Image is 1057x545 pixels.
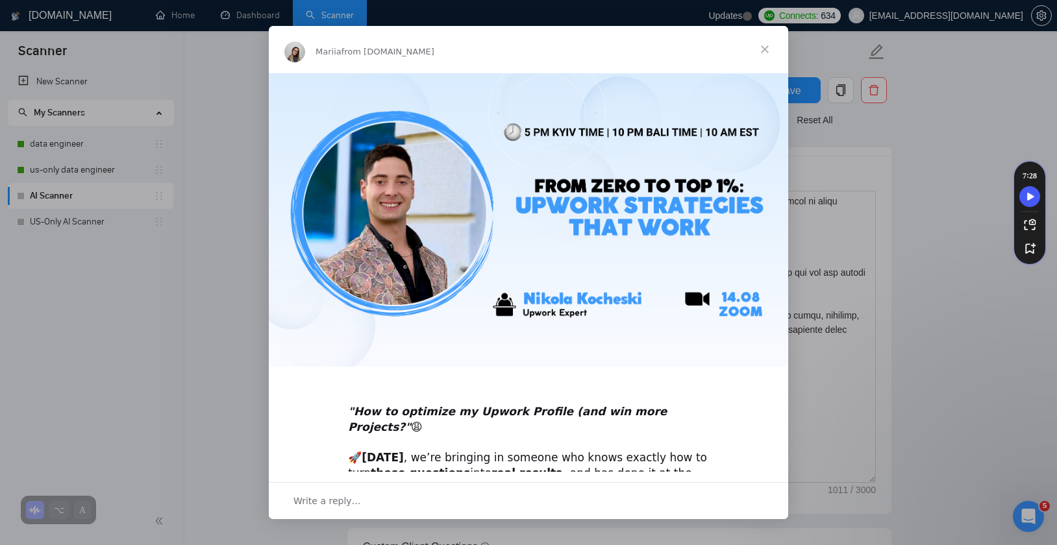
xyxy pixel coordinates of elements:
[348,405,667,433] b: 😩
[491,466,562,479] b: real results
[371,466,470,479] b: those questions
[269,482,788,519] div: Open conversation and reply
[741,26,788,73] span: Close
[348,405,667,433] i: "How to optimize my Upwork Profile (and win more Projects?"
[348,389,709,497] div: 🚀 , we’re bringing in someone who knows exactly how to turn into - and has done it at the highest...
[362,451,404,464] b: [DATE]
[284,42,305,62] img: Profile image for Mariia
[316,47,342,56] span: Mariia
[293,492,361,509] span: Write a reply…
[342,47,434,56] span: from [DOMAIN_NAME]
